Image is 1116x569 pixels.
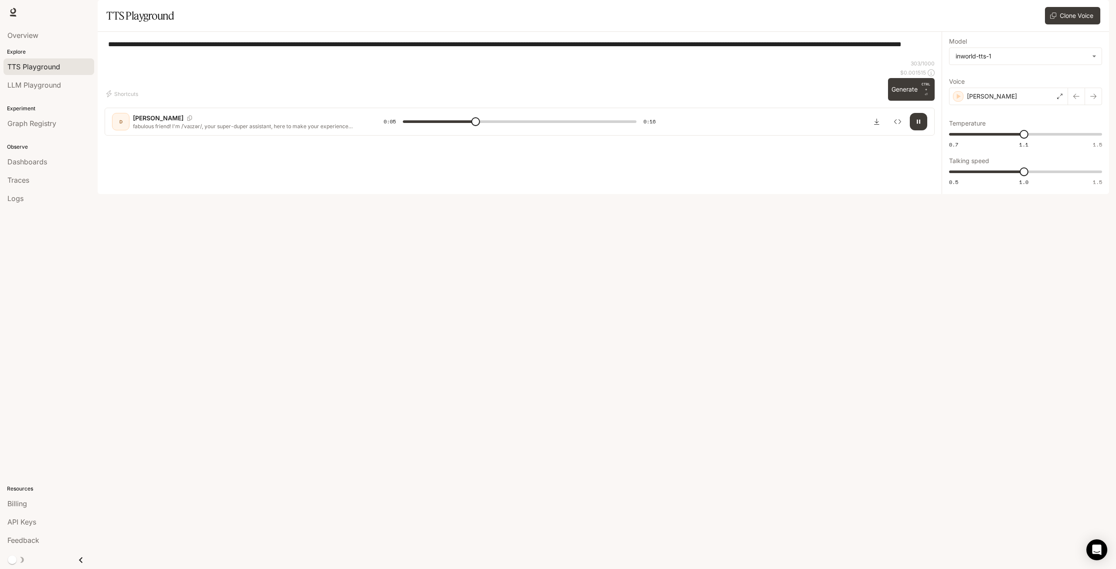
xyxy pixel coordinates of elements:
[967,92,1017,101] p: [PERSON_NAME]
[105,87,142,101] button: Shortcuts
[949,38,967,44] p: Model
[106,7,174,24] h1: TTS Playground
[921,82,931,92] p: CTRL +
[1086,539,1107,560] div: Open Intercom Messenger
[921,82,931,97] p: ⏎
[949,78,965,85] p: Voice
[949,141,958,148] span: 0.7
[643,117,656,126] span: 0:16
[114,115,128,129] div: D
[1019,141,1028,148] span: 1.1
[949,178,958,186] span: 0.5
[1045,7,1100,24] button: Clone Voice
[900,69,926,76] p: $ 0.001515
[868,113,885,130] button: Download audio
[133,123,363,130] p: fabulous friend! I'm /ˈvaɪzər/, your super-duper assistant, here to make your experience absolute...
[384,117,396,126] span: 0:05
[1019,178,1028,186] span: 1.0
[956,52,1088,61] div: inworld-tts-1
[1093,178,1102,186] span: 1.5
[889,113,906,130] button: Inspect
[888,78,935,101] button: GenerateCTRL +⏎
[184,116,196,121] button: Copy Voice ID
[1093,141,1102,148] span: 1.5
[133,114,184,123] p: [PERSON_NAME]
[949,158,989,164] p: Talking speed
[949,120,986,126] p: Temperature
[911,60,935,67] p: 303 / 1000
[949,48,1102,65] div: inworld-tts-1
